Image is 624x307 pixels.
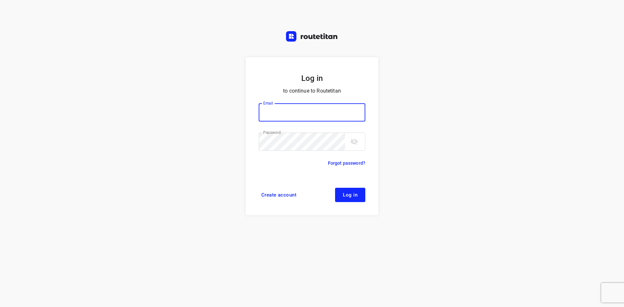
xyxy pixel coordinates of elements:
[286,31,338,43] a: Routetitan
[259,86,365,96] p: to continue to Routetitan
[259,73,365,84] h5: Log in
[259,188,299,202] a: Create account
[348,135,361,148] button: toggle password visibility
[286,31,338,42] img: Routetitan
[328,159,365,167] a: Forgot password?
[343,192,357,198] span: Log in
[335,188,365,202] button: Log in
[261,192,296,198] span: Create account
